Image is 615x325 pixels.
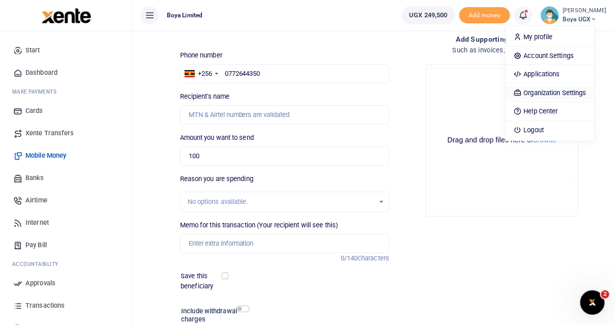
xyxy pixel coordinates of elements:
span: UGX 249,500 [409,10,448,20]
div: No options available. [188,197,375,207]
a: Cards [8,100,124,122]
span: Boya Limited [163,11,207,20]
label: Save this beneficiary [181,271,223,291]
a: Dashboard [8,62,124,84]
span: Start [25,45,40,55]
h4: Such as invoices, receipts, notes [397,45,607,56]
span: Mobile Money [25,151,66,161]
a: Help Center [506,104,595,119]
div: +256 [198,69,212,79]
span: Airtime [25,195,47,205]
span: 0/140 [341,254,358,262]
div: Drag and drop files here or [430,135,574,145]
label: Memo for this transaction (Your recipient will see this) [180,220,339,230]
a: Xente Transfers [8,122,124,144]
span: Boya UGX [563,15,607,24]
li: M [8,84,124,100]
span: countability [20,261,58,267]
li: Wallet ballance [398,6,459,24]
input: Enter extra information [180,234,390,253]
a: Add money [459,11,510,18]
div: Uganda: +256 [181,65,221,83]
input: Enter phone number [180,64,390,83]
a: Airtime [8,189,124,212]
a: Transactions [8,294,124,317]
a: Mobile Money [8,144,124,167]
span: Add money [459,7,510,24]
a: My profile [506,30,595,44]
button: browse [534,136,557,143]
span: 2 [601,290,609,299]
a: logo-small logo-large logo-large [41,11,91,19]
a: UGX 249,500 [402,6,455,24]
a: Pay Bill [8,234,124,256]
span: Xente Transfers [25,128,74,138]
span: Internet [25,218,49,228]
li: Toup your wallet [459,7,510,24]
div: File Uploader [426,64,578,217]
h4: Add supporting Documents [397,34,607,45]
iframe: Intercom live chat [580,290,605,315]
label: Phone number [180,50,222,61]
label: Reason you are spending [180,174,253,184]
a: Internet [8,212,124,234]
span: Transactions [25,301,65,311]
h6: Include withdrawal charges [181,307,245,323]
span: ake Payments [17,89,57,95]
span: Cards [25,106,43,116]
a: profile-user [PERSON_NAME] Boya UGX [541,6,607,24]
a: Account Settings [506,49,595,63]
input: UGX [180,146,390,166]
span: characters [358,254,389,262]
span: Approvals [25,278,55,288]
a: Approvals [8,272,124,294]
input: MTN & Airtel numbers are validated [180,105,390,125]
a: Logout [506,123,595,137]
a: Organization Settings [506,86,595,100]
a: Banks [8,167,124,189]
small: [PERSON_NAME] [563,7,607,15]
a: Applications [506,67,595,81]
label: Recipient's name [180,92,230,102]
span: Dashboard [25,68,57,78]
a: Start [8,39,124,62]
label: Amount you want to send [180,133,254,143]
li: Ac [8,256,124,272]
span: Banks [25,173,44,183]
img: logo-large [42,8,91,23]
img: profile-user [541,6,559,24]
span: Pay Bill [25,240,47,250]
